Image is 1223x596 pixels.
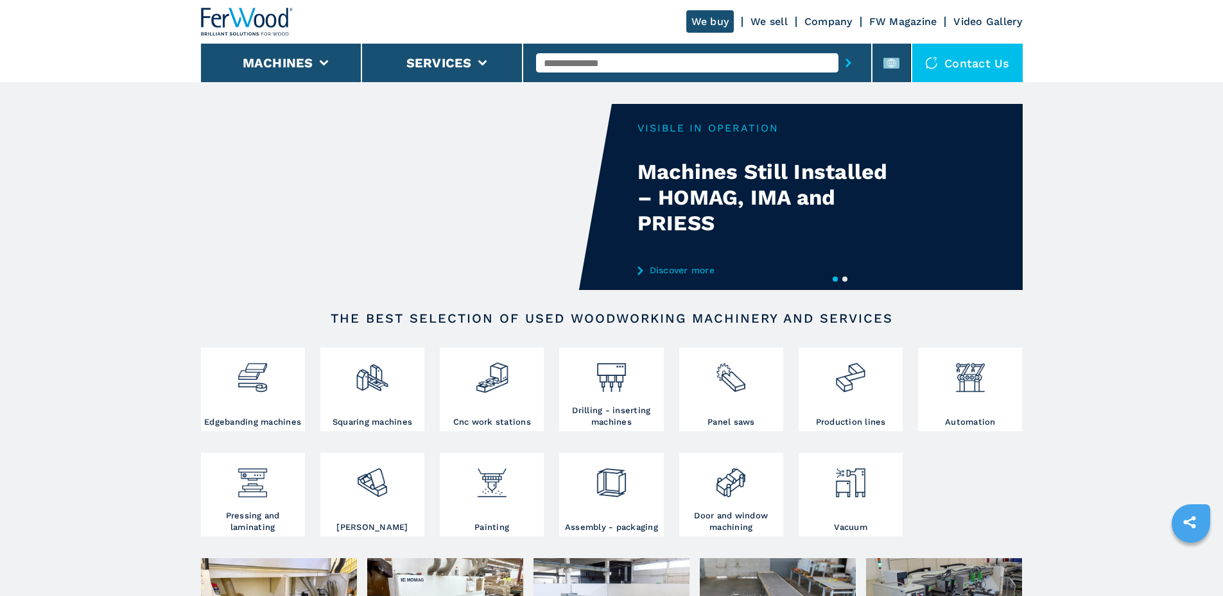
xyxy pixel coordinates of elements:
img: foratrici_inseritrici_2.png [594,351,629,395]
h3: [PERSON_NAME] [336,522,408,533]
img: automazione.png [953,351,987,395]
button: submit-button [838,48,858,78]
h3: Automation [945,416,996,428]
a: Vacuum [799,453,903,536]
a: We buy [686,10,734,33]
button: 2 [842,277,847,282]
img: squadratrici_2.png [355,351,389,395]
img: sezionatrici_2.png [714,351,748,395]
img: pressa-strettoia.png [236,456,270,500]
h3: Edgebanding machines [204,416,301,428]
img: levigatrici_2.png [355,456,389,500]
button: Machines [243,55,313,71]
a: Drilling - inserting machines [559,348,663,431]
a: Panel saws [679,348,783,431]
a: FW Magazine [869,15,937,28]
h3: Assembly - packaging [565,522,658,533]
h3: Cnc work stations [453,416,531,428]
img: verniciatura_1.png [475,456,509,500]
a: [PERSON_NAME] [320,453,424,536]
a: Pressing and laminating [201,453,305,536]
h3: Production lines [816,416,886,428]
img: montaggio_imballaggio_2.png [594,456,629,500]
h3: Panel saws [707,416,755,428]
iframe: Chat [1168,538,1213,586]
a: Assembly - packaging [559,453,663,536]
div: Contact us [912,44,1023,82]
a: We sell [750,15,788,28]
a: sharethis [1174,506,1206,538]
img: linee_di_produzione_2.png [833,351,867,395]
a: Door and window machining [679,453,783,536]
a: Company [804,15,853,28]
a: Production lines [799,348,903,431]
a: Automation [918,348,1022,431]
h3: Painting [474,522,509,533]
img: Contact us [925,56,938,69]
img: bordatrici_1.png [236,351,270,395]
a: Squaring machines [320,348,424,431]
a: Discover more [638,265,889,275]
img: aspirazione_1.png [833,456,867,500]
img: Ferwood [201,8,293,36]
h2: The best selection of used woodworking machinery and services [242,311,982,326]
a: Painting [440,453,544,536]
img: centro_di_lavoro_cnc_2.png [475,351,509,395]
img: lavorazione_porte_finestre_2.png [714,456,748,500]
h3: Vacuum [834,522,867,533]
button: Services [406,55,472,71]
button: 1 [833,277,838,282]
h3: Squaring machines [333,416,412,428]
video: Your browser does not support the video tag. [201,104,612,290]
a: Edgebanding machines [201,348,305,431]
h3: Door and window machining [682,510,780,533]
a: Video Gallery [953,15,1022,28]
a: Cnc work stations [440,348,544,431]
h3: Pressing and laminating [204,510,302,533]
h3: Drilling - inserting machines [562,405,660,428]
